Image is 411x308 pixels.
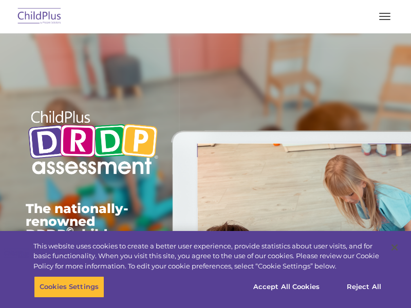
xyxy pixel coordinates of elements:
[248,276,325,298] button: Accept All Cookies
[332,276,396,298] button: Reject All
[15,5,64,29] img: ChildPlus by Procare Solutions
[33,241,382,272] div: This website uses cookies to create a better user experience, provide statistics about user visit...
[34,276,104,298] button: Cookies Settings
[26,201,155,280] span: The nationally-renowned DRDP child assessment is now available in ChildPlus.
[26,103,160,184] img: Copyright - DRDP Logo Light
[66,225,74,237] sup: ©
[383,236,406,259] button: Close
